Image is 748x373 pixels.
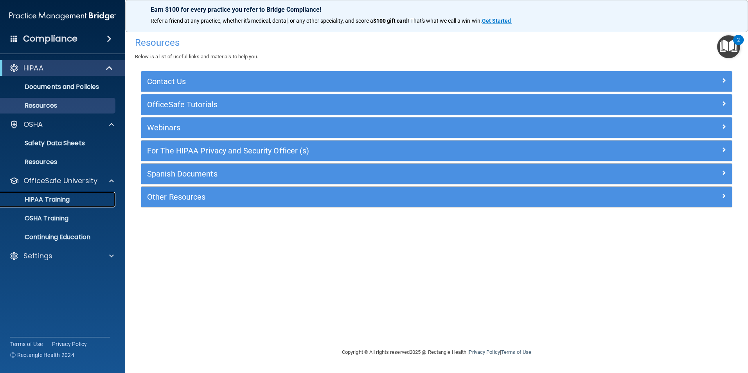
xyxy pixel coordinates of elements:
[10,340,43,348] a: Terms of Use
[469,349,500,355] a: Privacy Policy
[147,121,726,134] a: Webinars
[147,98,726,111] a: OfficeSafe Tutorials
[147,146,579,155] h5: For The HIPAA Privacy and Security Officer (s)
[737,40,740,50] div: 2
[147,100,579,109] h5: OfficeSafe Tutorials
[23,33,77,44] h4: Compliance
[23,251,52,261] p: Settings
[373,18,408,24] strong: $100 gift card
[147,77,579,86] h5: Contact Us
[408,18,482,24] span: ! That's what we call a win-win.
[717,35,740,58] button: Open Resource Center, 2 new notifications
[482,18,512,24] a: Get Started
[147,144,726,157] a: For The HIPAA Privacy and Security Officer (s)
[9,251,114,261] a: Settings
[5,158,112,166] p: Resources
[294,340,579,365] div: Copyright © All rights reserved 2025 @ Rectangle Health | |
[9,63,113,73] a: HIPAA
[23,176,97,186] p: OfficeSafe University
[147,193,579,201] h5: Other Resources
[52,340,87,348] a: Privacy Policy
[9,8,116,24] img: PMB logo
[135,38,738,48] h4: Resources
[5,83,112,91] p: Documents and Policies
[23,63,43,73] p: HIPAA
[147,75,726,88] a: Contact Us
[9,176,114,186] a: OfficeSafe University
[135,54,258,59] span: Below is a list of useful links and materials to help you.
[5,102,112,110] p: Resources
[147,191,726,203] a: Other Resources
[5,139,112,147] p: Safety Data Sheets
[23,120,43,129] p: OSHA
[501,349,531,355] a: Terms of Use
[5,196,70,204] p: HIPAA Training
[151,6,723,13] p: Earn $100 for every practice you refer to Bridge Compliance!
[482,18,511,24] strong: Get Started
[10,351,74,359] span: Ⓒ Rectangle Health 2024
[5,214,68,222] p: OSHA Training
[147,123,579,132] h5: Webinars
[147,168,726,180] a: Spanish Documents
[5,233,112,241] p: Continuing Education
[151,18,373,24] span: Refer a friend at any practice, whether it's medical, dental, or any other speciality, and score a
[147,169,579,178] h5: Spanish Documents
[9,120,114,129] a: OSHA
